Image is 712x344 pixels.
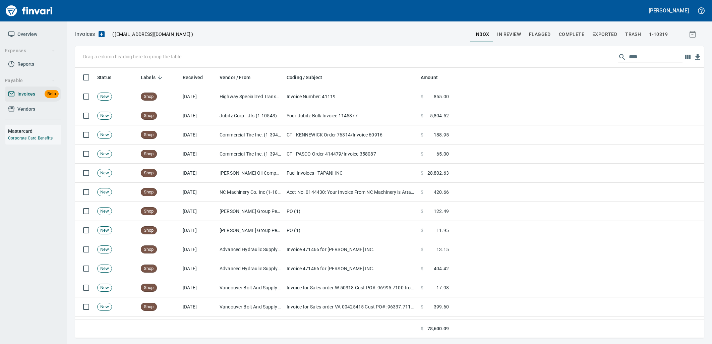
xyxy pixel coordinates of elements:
p: Invoices [75,30,95,38]
span: Coding / Subject [287,73,331,81]
td: Acct No. 0144430: Your Invoice From NC Machinery is Attached [284,183,418,202]
span: 5,804.52 [430,112,449,119]
td: CT - PASCO Order 414479/Invoice 358087 [284,145,418,164]
td: Fuel Invoices - TAPANI INC [284,164,418,183]
td: Advanced Hydraulic Supply Co. LLC (1-10020) [217,259,284,278]
td: [PERSON_NAME] Group Peterbilt([MEDICAL_DATA]) (1-38196) [217,221,284,240]
td: Vancouver Bolt And Supply Inc (1-11067) [217,297,284,317]
span: Shop [141,151,157,157]
span: $ [421,265,423,272]
td: Advanced Hydraulic Supply Co. LLC (1-10020) [217,240,284,259]
td: CT - KENNEWICK Order 76314/Invoice 60916 [284,125,418,145]
span: New [98,151,112,157]
h5: [PERSON_NAME] [649,7,689,14]
span: Payable [5,76,55,85]
span: 28,802.63 [427,170,449,176]
span: New [98,132,112,138]
td: Vancouver Bolt And Supply Inc (1-11067) [217,278,284,297]
a: Overview [5,27,61,42]
td: [DATE] [180,183,217,202]
span: trash [625,30,641,39]
span: 65.00 [436,151,449,157]
span: $ [421,227,423,234]
span: Shop [141,266,157,272]
span: Shop [141,246,157,253]
span: Beta [45,90,59,98]
span: Shop [141,132,157,138]
span: Reports [17,60,34,68]
span: Complete [559,30,584,39]
span: 420.66 [434,189,449,195]
span: Vendors [17,105,35,113]
span: Shop [141,208,157,215]
span: $ [421,189,423,195]
span: 17.98 [436,284,449,291]
td: Northside Ford Truck Sales Inc (1-10715) [217,317,284,336]
span: Status [97,73,111,81]
span: Amount [421,73,438,81]
span: New [98,246,112,253]
span: $ [421,112,423,119]
a: InvoicesBeta [5,87,61,102]
span: Shop [141,94,157,100]
span: $ [421,208,423,215]
p: ( ) [108,31,193,38]
td: Your Jubitz Bulk Invoice 1145877 [284,106,418,125]
span: Coding / Subject [287,73,322,81]
a: Corporate Card Benefits [8,136,53,140]
td: Invoice 471466 for [PERSON_NAME] INC. [284,240,418,259]
span: In Review [497,30,521,39]
span: New [98,285,112,291]
td: Jubitz Corp - Jfs (1-10543) [217,106,284,125]
nav: breadcrumb [75,30,95,38]
span: Expenses [5,47,55,55]
td: Commercial Tire Inc. (1-39436) [217,145,284,164]
span: $ [421,303,423,310]
span: Vendor / From [220,73,250,81]
span: 11.95 [436,227,449,234]
span: New [98,266,112,272]
td: Invoice Number: 41119 [284,87,418,106]
td: [DATE] [180,317,217,336]
span: Labels [141,73,164,81]
span: Labels [141,73,156,81]
span: 188.95 [434,131,449,138]
span: New [98,227,112,234]
td: [DATE] [180,106,217,125]
td: [DATE] [180,125,217,145]
span: $ [421,284,423,291]
a: Vendors [5,102,61,117]
td: PO (1) [284,221,418,240]
span: New [98,94,112,100]
span: Exported [592,30,617,39]
span: New [98,170,112,176]
span: inbox [474,30,489,39]
span: Overview [17,30,37,39]
span: 399.60 [434,303,449,310]
span: New [98,304,112,310]
span: 78,600.09 [427,325,449,332]
td: Commercial Tire Inc. (1-39436) [217,125,284,145]
span: New [98,189,112,195]
td: [DATE] [180,297,217,317]
p: Drag a column heading here to group the table [83,53,181,60]
td: NC Machinery Co. Inc (1-10695) [217,183,284,202]
button: [PERSON_NAME] [647,5,691,16]
span: 855.00 [434,93,449,100]
td: [DATE] [180,164,217,183]
h6: Mastercard [8,127,61,135]
span: 404.42 [434,265,449,272]
span: 122.49 [434,208,449,215]
span: Received [183,73,203,81]
td: Invoice 674252 [284,317,418,336]
td: Invoice for Sales order VA-00425415 Cust PO#: 96337.7110001 from Vancouver Bolt & Supply Inc [284,297,418,317]
span: $ [421,151,423,157]
span: $ [421,131,423,138]
td: [DATE] [180,278,217,297]
td: PO (1) [284,202,418,221]
span: Received [183,73,212,81]
td: Invoice for Sales order W-50318 Cust PO#: 96995.7100 from Vancouver Bolt & Supply Inc [284,278,418,297]
td: [DATE] [180,202,217,221]
span: New [98,113,112,119]
span: Vendor / From [220,73,259,81]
